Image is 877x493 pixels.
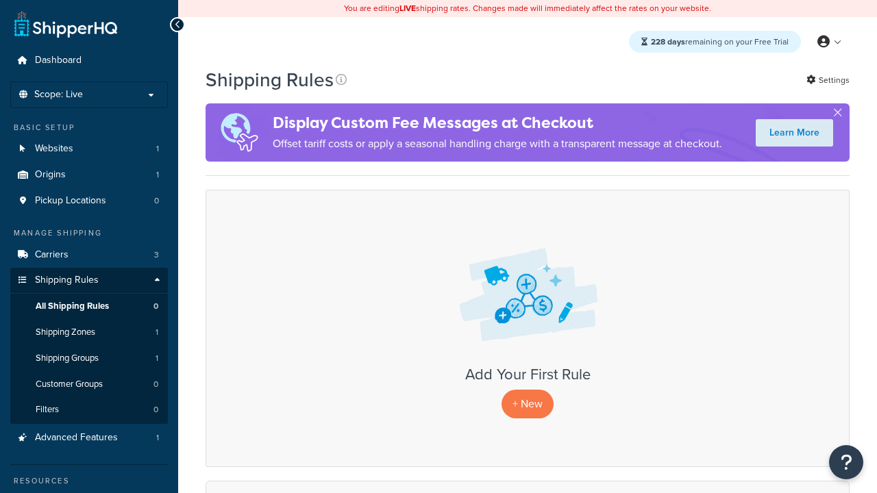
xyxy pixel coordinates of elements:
div: remaining on your Free Trial [629,31,801,53]
img: duties-banner-06bc72dcb5fe05cb3f9472aba00be2ae8eb53ab6f0d8bb03d382ba314ac3c341.png [206,103,273,162]
div: Manage Shipping [10,227,168,239]
span: Dashboard [35,55,82,66]
span: Carriers [35,249,69,261]
a: ShipperHQ Home [14,10,117,38]
span: Customer Groups [36,379,103,390]
a: All Shipping Rules 0 [10,294,168,319]
li: Origins [10,162,168,188]
li: Filters [10,397,168,422]
a: Filters 0 [10,397,168,422]
a: Pickup Locations 0 [10,188,168,214]
a: Origins 1 [10,162,168,188]
span: All Shipping Rules [36,301,109,312]
span: 1 [156,143,159,155]
h4: Display Custom Fee Messages at Checkout [273,112,722,134]
a: Shipping Zones 1 [10,320,168,345]
span: 1 [156,432,159,444]
span: 0 [153,404,158,416]
span: Filters [36,404,59,416]
span: Shipping Rules [35,275,99,286]
span: Advanced Features [35,432,118,444]
span: Websites [35,143,73,155]
li: Shipping Rules [10,268,168,424]
a: Shipping Groups 1 [10,346,168,371]
a: Shipping Rules [10,268,168,293]
strong: 228 days [651,36,685,48]
a: Dashboard [10,48,168,73]
h3: Add Your First Rule [220,366,835,383]
span: 1 [156,353,158,364]
li: Carriers [10,242,168,268]
span: Origins [35,169,66,181]
span: 0 [153,379,158,390]
span: 0 [153,301,158,312]
span: 3 [154,249,159,261]
a: Learn More [756,119,833,147]
li: Pickup Locations [10,188,168,214]
p: Offset tariff costs or apply a seasonal handling charge with a transparent message at checkout. [273,134,722,153]
span: 0 [154,195,159,207]
a: Advanced Features 1 [10,425,168,451]
b: LIVE [399,2,416,14]
li: All Shipping Rules [10,294,168,319]
li: Customer Groups [10,372,168,397]
button: Open Resource Center [829,445,863,479]
li: Shipping Zones [10,320,168,345]
a: Settings [806,71,850,90]
span: 1 [156,327,158,338]
div: Basic Setup [10,122,168,134]
span: Shipping Groups [36,353,99,364]
a: Websites 1 [10,136,168,162]
span: Scope: Live [34,89,83,101]
li: Websites [10,136,168,162]
li: Shipping Groups [10,346,168,371]
a: Carriers 3 [10,242,168,268]
div: Resources [10,475,168,487]
span: Pickup Locations [35,195,106,207]
span: Shipping Zones [36,327,95,338]
li: Advanced Features [10,425,168,451]
p: + New [502,390,554,418]
a: Customer Groups 0 [10,372,168,397]
h1: Shipping Rules [206,66,334,93]
span: 1 [156,169,159,181]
